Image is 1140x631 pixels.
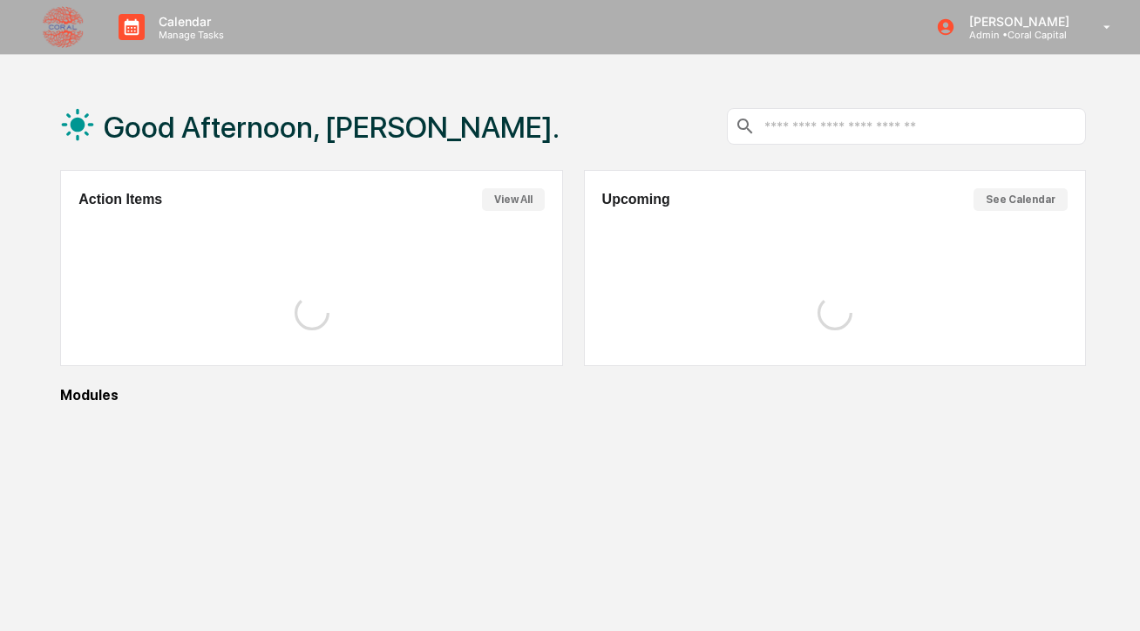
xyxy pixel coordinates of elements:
p: Manage Tasks [145,29,233,41]
button: View All [482,188,545,211]
p: Admin • Coral Capital [955,29,1078,41]
p: Calendar [145,14,233,29]
p: [PERSON_NAME] [955,14,1078,29]
button: See Calendar [974,188,1068,211]
h2: Action Items [78,192,162,207]
h1: Good Afternoon, [PERSON_NAME]. [104,110,560,145]
h2: Upcoming [602,192,670,207]
img: logo [42,6,84,48]
div: Modules [60,387,1086,404]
